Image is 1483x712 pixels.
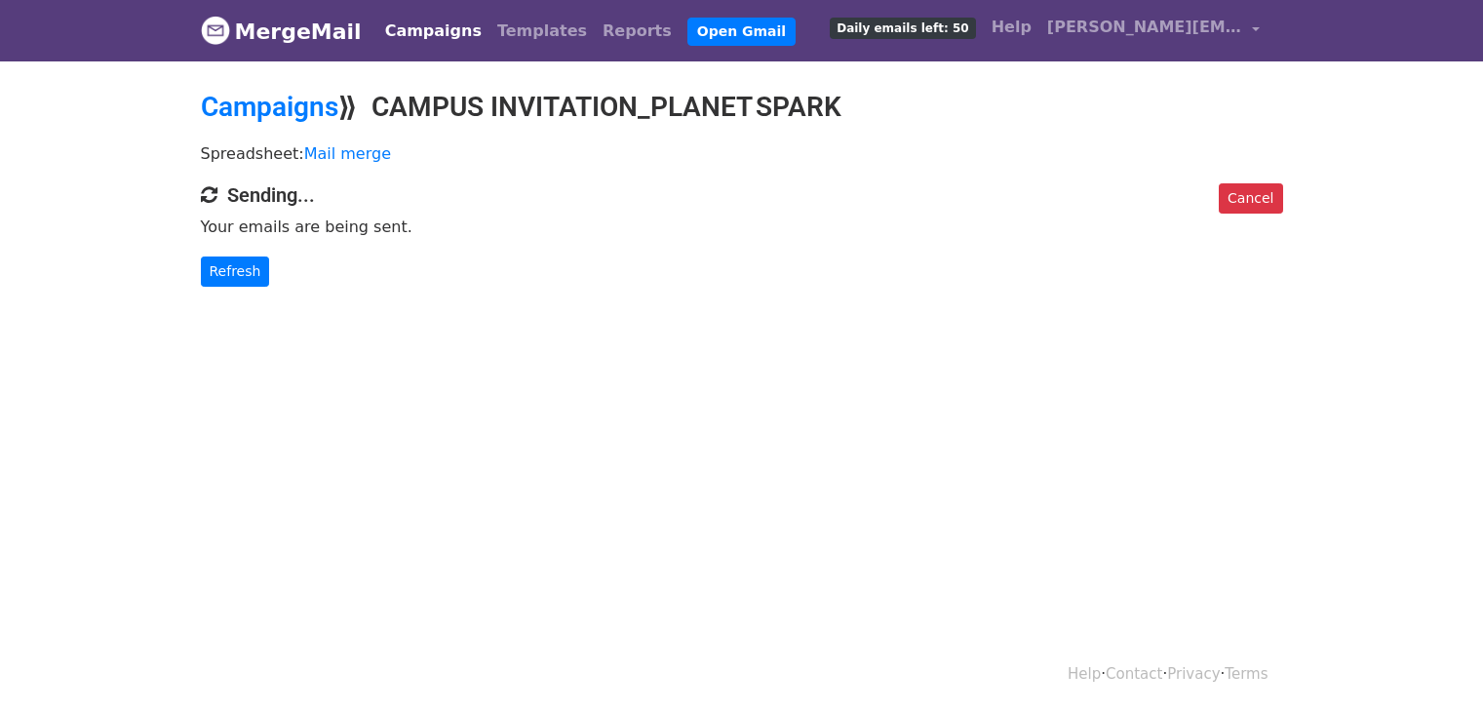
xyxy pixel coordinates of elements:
[201,91,1283,124] h2: ⟫ CAMPUS INVITATION_PLANET SPARK
[377,12,489,51] a: Campaigns
[1106,665,1162,683] a: Contact
[1167,665,1220,683] a: Privacy
[1047,16,1242,39] span: [PERSON_NAME][EMAIL_ADDRESS][DOMAIN_NAME]
[687,18,796,46] a: Open Gmail
[489,12,595,51] a: Templates
[984,8,1039,47] a: Help
[201,257,270,287] a: Refresh
[201,91,338,123] a: Campaigns
[201,11,362,52] a: MergeMail
[830,18,975,39] span: Daily emails left: 50
[1068,665,1101,683] a: Help
[201,183,1283,207] h4: Sending...
[201,217,1283,237] p: Your emails are being sent.
[1039,8,1268,54] a: [PERSON_NAME][EMAIL_ADDRESS][DOMAIN_NAME]
[201,143,1283,164] p: Spreadsheet:
[595,12,680,51] a: Reports
[1225,665,1268,683] a: Terms
[201,16,230,45] img: MergeMail logo
[822,8,983,47] a: Daily emails left: 50
[1219,183,1282,214] a: Cancel
[304,144,391,163] a: Mail merge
